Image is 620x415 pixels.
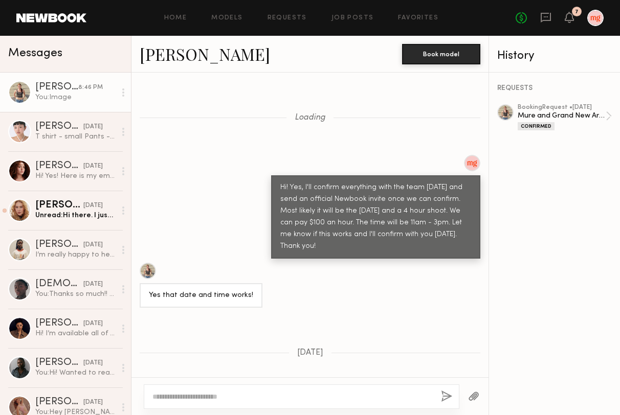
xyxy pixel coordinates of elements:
[268,15,307,21] a: Requests
[35,171,116,181] div: Hi! Yes! Here is my email! [EMAIL_ADDRESS][DOMAIN_NAME]
[35,397,83,407] div: [PERSON_NAME]
[35,368,116,378] div: You: Hi! Wanted to reach out and see if you're available the week of [DATE] - [DATE]
[83,280,103,289] div: [DATE]
[35,250,116,260] div: I’m really happy to hear you’ve worked with Dreamland before! 😊 Thanks again for considering me f...
[497,85,612,92] div: REQUESTS
[149,290,253,302] div: Yes that date and time works!
[8,48,62,59] span: Messages
[35,82,78,93] div: [PERSON_NAME]
[35,240,83,250] div: [PERSON_NAME]
[83,201,103,211] div: [DATE]
[83,122,103,132] div: [DATE]
[35,358,83,368] div: [PERSON_NAME]
[331,15,374,21] a: Job Posts
[35,200,83,211] div: [PERSON_NAME]
[402,44,480,64] button: Book model
[497,50,612,62] div: History
[295,113,325,122] span: Loading
[83,319,103,329] div: [DATE]
[35,318,83,329] div: [PERSON_NAME]
[140,43,270,65] a: [PERSON_NAME]
[83,358,103,368] div: [DATE]
[78,83,103,93] div: 8:46 PM
[83,240,103,250] div: [DATE]
[35,211,116,220] div: Unread: Hi there. I just wanted to follow up regarding the shoot you mentioned booking me for and...
[35,93,116,102] div: You: Image
[297,349,323,357] span: [DATE]
[35,289,116,299] div: You: Thanks so much!! I've shared with the team 🩷
[518,104,612,130] a: bookingRequest •[DATE]Mure and Grand New ArrivalsConfirmed
[35,122,83,132] div: [PERSON_NAME]
[518,111,606,121] div: Mure and Grand New Arrivals
[518,122,555,130] div: Confirmed
[35,132,116,142] div: T shirt - small Pants - 25 Peircings - 2 right, 3 left
[518,104,606,111] div: booking Request • [DATE]
[164,15,187,21] a: Home
[402,49,480,58] a: Book model
[398,15,438,21] a: Favorites
[35,161,83,171] div: [PERSON_NAME]
[35,279,83,289] div: [DEMOGRAPHIC_DATA] I.
[575,9,579,15] div: 7
[280,182,471,252] div: Hi! Yes, I'll confirm everything with the team [DATE] and send an official Newbook invite once we...
[83,398,103,407] div: [DATE]
[83,162,103,171] div: [DATE]
[35,329,116,338] div: Hi! I’m available all of those dates <3
[211,15,242,21] a: Models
